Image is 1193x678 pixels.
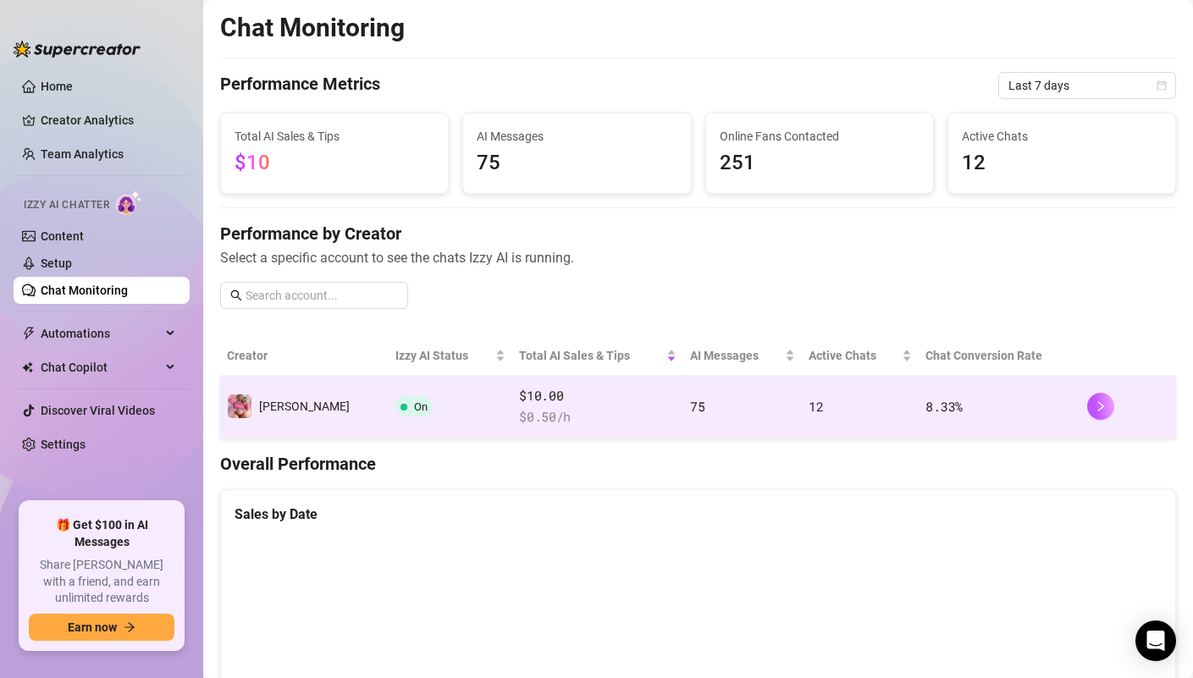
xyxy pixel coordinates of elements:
a: Team Analytics [41,147,124,161]
span: Last 7 days [1008,73,1166,98]
span: $10 [235,151,270,174]
a: Settings [41,438,86,451]
span: Select a specific account to see the chats Izzy AI is running. [220,247,1176,268]
span: Automations [41,320,161,347]
input: Search account... [246,286,398,305]
span: AI Messages [690,346,782,365]
span: 🎁 Get $100 in AI Messages [29,517,174,550]
span: search [230,289,242,301]
span: thunderbolt [22,327,36,340]
span: 75 [477,147,677,179]
h4: Performance Metrics [220,72,380,99]
span: 251 [720,147,920,179]
img: Jennifer [228,394,251,418]
span: right [1095,400,1107,412]
span: Online Fans Contacted [720,127,920,146]
span: Share [PERSON_NAME] with a friend, and earn unlimited rewards [29,557,174,607]
img: logo-BBDzfeDw.svg [14,41,141,58]
button: Earn nowarrow-right [29,614,174,641]
span: $10.00 [519,386,677,406]
a: Creator Analytics [41,107,176,134]
th: Total AI Sales & Tips [512,336,683,376]
span: 12 [809,398,823,415]
img: Chat Copilot [22,361,33,373]
span: [PERSON_NAME] [259,400,350,413]
span: 75 [690,398,704,415]
span: On [414,400,428,413]
img: AI Chatter [116,190,142,215]
span: Izzy AI Chatter [24,197,109,213]
span: calendar [1157,80,1167,91]
a: Chat Monitoring [41,284,128,297]
span: $ 0.50 /h [519,407,677,427]
span: arrow-right [124,621,135,633]
span: Active Chats [962,127,1162,146]
th: Chat Conversion Rate [919,336,1080,376]
th: Izzy AI Status [389,336,512,376]
a: Content [41,229,84,243]
th: AI Messages [683,336,802,376]
span: Izzy AI Status [395,346,492,365]
a: Discover Viral Videos [41,404,155,417]
span: Active Chats [809,346,899,365]
button: right [1087,393,1114,420]
a: Home [41,80,73,93]
div: Sales by Date [235,504,1162,525]
span: 12 [962,147,1162,179]
span: AI Messages [477,127,677,146]
a: Setup [41,256,72,270]
span: Earn now [68,620,117,634]
span: Total AI Sales & Tips [519,346,663,365]
div: Open Intercom Messenger [1135,620,1176,661]
span: Chat Copilot [41,354,161,381]
h2: Chat Monitoring [220,12,405,44]
span: Total AI Sales & Tips [235,127,434,146]
span: 8.33 % [925,398,963,415]
h4: Overall Performance [220,452,1176,476]
th: Creator [220,336,389,376]
h4: Performance by Creator [220,222,1176,245]
th: Active Chats [802,336,920,376]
